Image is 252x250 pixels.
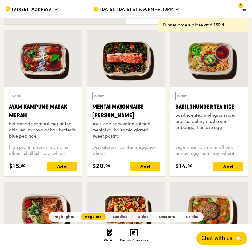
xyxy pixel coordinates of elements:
div: pescatarian, contains egg, soy, wheat [92,144,160,157]
img: Ember Smokery mobile logo [130,229,138,236]
div: Basil Thunder Tea Rice [175,103,243,111]
div: Warm [92,92,106,100]
div: sous vide norwegian salmon, mentaiko, balsamic glazed sweet potato [92,121,160,139]
div: high protein, spicy, contains allium, shellfish, soy, wheat [9,144,77,157]
div: housemade sambal marinated chicken, nyonya achar, butterfly blue pea rice [9,121,77,139]
div: Ayam Kampung Masak Merah [9,103,77,120]
span: 00 [188,163,192,168]
div: Dinner orders close at 6:15PM [163,22,243,28]
span: $20. [92,162,105,171]
span: 00 [105,163,110,168]
span: 1 [238,3,243,8]
span: 50 [21,163,26,168]
span: $15. [9,162,21,171]
button: Chat with us🦙 [196,232,247,245]
div: basil scented multigrain rice, braised celery mushroom cabbage, hanjuku egg [175,112,243,131]
div: Mentai Mayonnaise [PERSON_NAME] [92,103,160,120]
span: Chat with us [201,235,232,242]
div: Add [130,162,160,171]
img: Grain mobile logo [107,229,112,236]
div: Warm [175,92,189,100]
span: [DATE], [DATE] at 5:30PM–6:30PM [100,6,174,13]
span: $14. [175,162,188,171]
span: 🦙 [235,235,242,242]
div: Warm [9,92,23,100]
span: [STREET_ADDRESS] [12,6,53,13]
div: vegetarian, contains allium, barley, egg, nuts, soy, wheat [175,144,243,157]
span: Ember Smokery [120,238,148,243]
span: Grain [104,238,115,243]
div: Add [47,162,77,171]
div: Add [213,162,243,171]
